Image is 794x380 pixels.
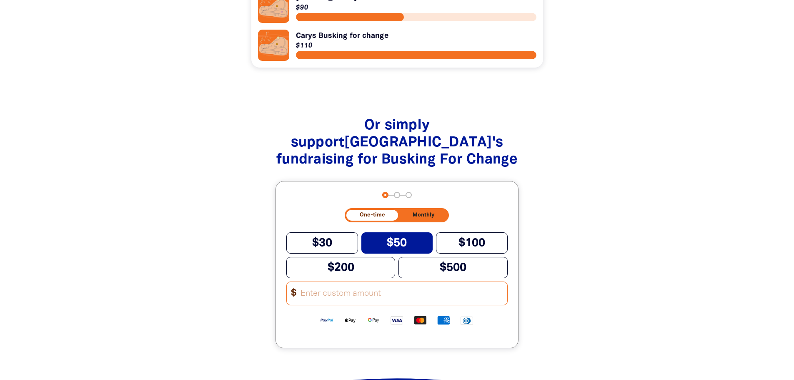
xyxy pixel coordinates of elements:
span: Or simply support [GEOGRAPHIC_DATA] 's fundraising for Busking For Change [276,119,518,166]
div: Available payment methods [286,309,508,332]
span: $50 [387,238,407,248]
span: One-time [360,212,385,218]
input: Enter custom amount [295,282,507,305]
img: Paypal logo [315,315,338,325]
button: $500 [398,257,507,278]
img: Apple Pay logo [338,315,362,325]
div: Donation frequency [345,208,449,222]
button: $50 [361,232,433,254]
button: One-time [346,210,398,220]
span: $30 [312,238,332,248]
button: Navigate to step 3 of 3 to enter your payment details [406,192,412,198]
button: $100 [436,232,508,254]
button: Navigate to step 2 of 3 to enter your details [394,192,400,198]
span: $200 [328,262,354,273]
button: Monthly [400,210,448,220]
span: $ [287,285,297,302]
button: Navigate to step 1 of 3 to enter your donation amount [382,192,388,198]
img: Visa logo [385,315,408,325]
span: $500 [440,262,466,273]
img: American Express logo [432,315,455,325]
img: Diners Club logo [455,316,478,325]
span: Monthly [413,212,434,218]
img: Google Pay logo [362,315,385,325]
button: $200 [286,257,395,278]
img: Mastercard logo [408,315,432,325]
span: $100 [458,238,485,248]
button: $30 [286,232,358,254]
